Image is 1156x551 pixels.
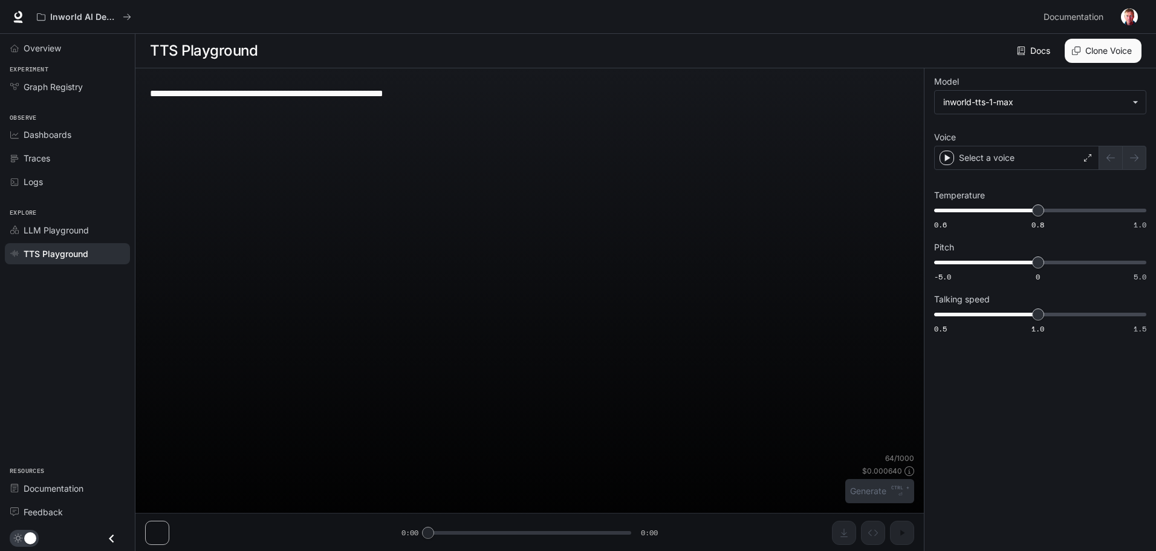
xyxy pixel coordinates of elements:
a: TTS Playground [5,243,130,264]
span: LLM Playground [24,224,89,236]
p: Select a voice [959,152,1015,164]
p: Talking speed [934,295,990,304]
button: Close drawer [98,526,125,551]
div: inworld-tts-1-max [943,96,1126,108]
p: Temperature [934,191,985,200]
a: Documentation [5,478,130,499]
p: 64 / 1000 [885,453,914,463]
div: inworld-tts-1-max [935,91,1146,114]
span: Dashboards [24,128,71,141]
span: TTS Playground [24,247,88,260]
span: 0 [1036,272,1040,282]
p: Pitch [934,243,954,252]
a: Logs [5,171,130,192]
h1: TTS Playground [150,39,258,63]
span: Graph Registry [24,80,83,93]
p: Model [934,77,959,86]
span: Feedback [24,506,63,518]
span: 1.0 [1031,324,1044,334]
span: Documentation [1044,10,1103,25]
a: Dashboards [5,124,130,145]
span: 0.6 [934,220,947,230]
button: All workspaces [31,5,137,29]
a: Documentation [1039,5,1112,29]
a: Traces [5,148,130,169]
span: Logs [24,175,43,188]
a: LLM Playground [5,220,130,241]
span: Overview [24,42,61,54]
p: Inworld AI Demos [50,12,118,22]
span: Traces [24,152,50,165]
span: Dark mode toggle [24,531,36,544]
span: -5.0 [934,272,951,282]
a: Docs [1015,39,1055,63]
span: 0.8 [1031,220,1044,230]
span: 0.5 [934,324,947,334]
a: Feedback [5,501,130,523]
button: User avatar [1117,5,1141,29]
span: 5.0 [1134,272,1146,282]
img: User avatar [1121,8,1138,25]
p: $ 0.000640 [862,466,902,476]
button: Clone Voice [1065,39,1141,63]
a: Graph Registry [5,76,130,97]
p: Voice [934,133,956,142]
a: Overview [5,37,130,59]
span: 1.0 [1134,220,1146,230]
span: Documentation [24,482,83,495]
span: 1.5 [1134,324,1146,334]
